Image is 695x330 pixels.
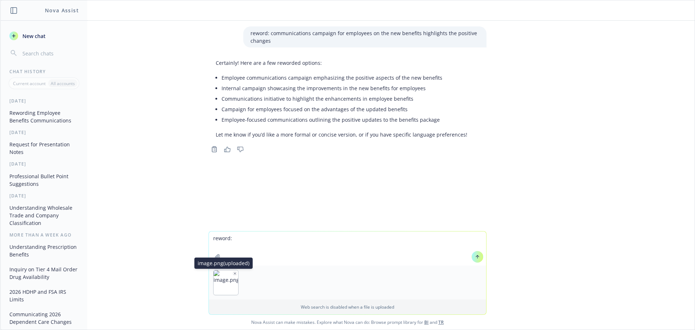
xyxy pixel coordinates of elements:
div: More than a week ago [1,232,87,238]
li: Employee communications campaign emphasizing the positive aspects of the new benefits [222,72,467,83]
div: [DATE] [1,193,87,199]
button: 2026 HDHP and FSA IRS Limits [7,286,81,305]
img: image.png [214,270,238,295]
p: All accounts [51,80,75,87]
div: [DATE] [1,129,87,135]
p: reword: communications campaign for employees on the new benefits highlights the positive changes [250,29,479,45]
button: Inquiry on Tier 4 Mail Order Drug Availability [7,263,81,283]
p: Let me know if you’d like a more formal or concise version, or if you have specific language pref... [216,131,467,138]
li: Internal campaign showcasing the improvements in the new benefits for employees [222,83,467,93]
button: Understanding Wholesale Trade and Company Classification [7,202,81,229]
button: Thumbs down [235,144,246,154]
button: Professional Bullet Point Suggestions [7,170,81,190]
button: Understanding Prescription Benefits [7,241,81,260]
li: Employee-focused communications outlining the positive updates to the benefits package [222,114,467,125]
button: Request for Presentation Notes [7,138,81,158]
a: BI [424,319,429,325]
li: Communications initiative to highlight the enhancements in employee benefits [222,93,467,104]
p: Web search is disabled when a file is uploaded [213,304,482,310]
svg: Copy to clipboard [211,146,218,153]
p: Current account [13,80,46,87]
input: Search chats [21,48,79,58]
p: Certainly! Here are a few reworded options: [216,59,467,67]
button: Rewording Employee Benefits Communications [7,107,81,126]
button: Communicating 2026 Dependent Care Changes [7,308,81,328]
div: [DATE] [1,98,87,104]
button: New chat [7,29,81,42]
span: New chat [21,32,46,40]
textarea: reword: [209,231,486,266]
span: Nova Assist can make mistakes. Explore what Nova can do: Browse prompt library for and [3,315,692,330]
div: [DATE] [1,161,87,167]
a: TR [438,319,444,325]
li: Campaign for employees focused on the advantages of the updated benefits [222,104,467,114]
div: Chat History [1,68,87,75]
h1: Nova Assist [45,7,79,14]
